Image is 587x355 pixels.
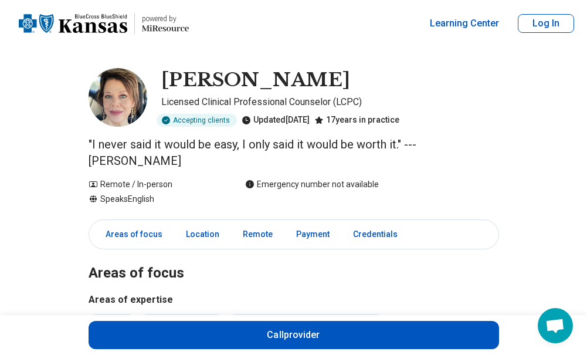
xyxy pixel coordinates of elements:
[538,308,573,343] div: Open chat
[518,14,574,33] button: Log In
[89,193,222,205] div: Speaks English
[161,68,350,93] h1: [PERSON_NAME]
[19,5,189,42] a: Home page
[161,95,499,109] p: Licensed Clinical Professional Counselor (LCPC)
[346,222,412,246] a: Credentials
[89,293,499,307] h3: Areas of expertise
[89,321,499,349] button: Callprovider
[89,314,135,330] li: Anxiety
[289,222,337,246] a: Payment
[142,14,189,23] p: powered by
[89,178,222,191] div: Remote / In-person
[245,178,379,191] div: Emergency number not available
[242,114,310,127] div: Updated [DATE]
[91,222,169,246] a: Areas of focus
[228,314,384,330] li: [MEDICAL_DATA] ([MEDICAL_DATA])
[179,222,226,246] a: Location
[89,235,499,283] h2: Areas of focus
[157,114,237,127] div: Accepting clients
[89,68,147,127] img: Cindy Jacobs, Licensed Clinical Professional Counselor (LCPC)
[314,114,399,127] div: 17 years in practice
[140,314,223,330] li: [MEDICAL_DATA]
[89,136,499,169] p: "I never said it would be easy, I only said it would be worth it." ---[PERSON_NAME]
[236,222,280,246] a: Remote
[430,16,499,31] a: Learning Center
